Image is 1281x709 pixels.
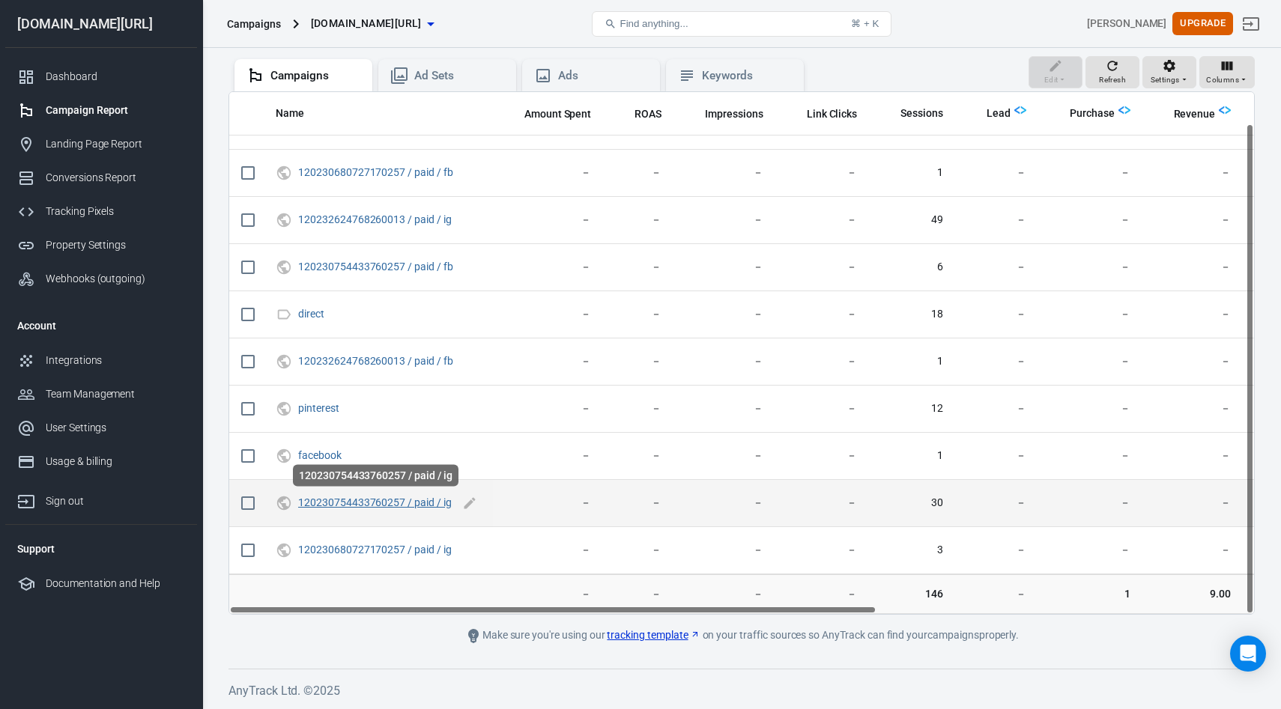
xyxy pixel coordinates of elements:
div: Dashboard [46,69,185,85]
span: Refresh [1099,73,1126,87]
div: Ad Sets [414,68,504,84]
span: － [615,496,661,511]
span: － [1050,354,1130,369]
div: Webhooks (outgoing) [46,271,185,287]
a: Integrations [5,344,197,377]
span: － [615,165,661,180]
div: Tracking Pixels [46,204,185,219]
span: － [505,401,592,416]
span: － [685,307,763,322]
span: － [787,213,858,228]
div: scrollable content [229,92,1254,614]
span: Settings [1151,73,1180,87]
span: － [1050,543,1130,558]
span: － [967,354,1026,369]
a: Tracking Pixels [5,195,197,228]
span: Total revenue calculated by AnyTrack. [1154,105,1216,123]
span: － [967,543,1026,558]
button: Settings [1142,56,1196,89]
svg: UTM & Web Traffic [276,258,292,276]
a: 120230754433760257 / paid / ig [298,496,452,508]
span: 12 [881,401,943,416]
h6: AnyTrack Ltd. © 2025 [228,681,1255,700]
div: Campaign Report [46,103,185,118]
span: － [1154,213,1232,228]
span: The total return on ad spend [615,105,661,123]
a: Sign out [5,478,197,518]
div: Conversions Report [46,170,185,186]
span: facebook [298,450,344,460]
span: － [787,586,858,601]
span: 120230680727170257 / paid / fb [298,167,455,177]
span: Lead [967,106,1011,121]
svg: UTM & Web Traffic [276,494,292,512]
a: 120232624768260013 / paid / ig [298,213,452,225]
div: Documentation and Help [46,576,185,591]
a: pinterest [298,402,339,414]
a: Landing Page Report [5,127,197,161]
span: The number of times your ads were on screen. [705,105,763,123]
span: － [685,165,763,180]
div: [DOMAIN_NAME][URL] [5,17,197,31]
span: － [615,213,661,228]
span: － [967,586,1026,601]
div: Open Intercom Messenger [1230,636,1266,672]
div: Campaigns [227,16,281,31]
a: direct [298,308,324,320]
span: － [787,401,858,416]
svg: UTM & Web Traffic [276,447,292,465]
span: Impressions [705,107,763,122]
span: 1 [881,448,943,463]
span: － [1154,448,1232,463]
span: － [685,213,763,228]
span: Sessions [900,106,943,121]
span: 9.00 [1154,586,1232,601]
li: Account [5,308,197,344]
span: － [967,165,1026,180]
a: 120232624768260013 / paid / fb [298,355,453,367]
span: － [967,260,1026,275]
span: Find anything... [620,18,688,29]
span: － [505,354,592,369]
div: 120230754433760257 / paid / ig [293,465,458,487]
span: Lead [987,106,1011,121]
span: 3 [881,543,943,558]
span: The estimated total amount of money you've spent on your campaign, ad set or ad during its schedule. [505,105,592,123]
span: The estimated total amount of money you've spent on your campaign, ad set or ad during its schedule. [524,105,592,123]
span: － [1050,448,1130,463]
a: 120230754433760257 / paid / fb [298,261,453,273]
div: Landing Page Report [46,136,185,152]
span: 1 [881,165,943,180]
li: Support [5,531,197,567]
span: － [505,307,592,322]
span: － [787,354,858,369]
a: 120230680727170257 / paid / fb [298,166,453,178]
span: － [967,213,1026,228]
span: － [615,260,661,275]
a: Usage & billing [5,445,197,478]
span: － [615,307,661,322]
span: － [1154,401,1232,416]
img: Logo [1219,104,1231,116]
span: － [1154,260,1232,275]
span: ROAS [635,107,661,122]
span: － [1050,496,1130,511]
button: Upgrade [1172,12,1233,35]
span: － [1154,354,1232,369]
span: － [1154,307,1232,322]
div: Team Management [46,386,185,402]
span: 120232624768260013 / paid / ig [298,214,454,225]
span: － [967,307,1026,322]
span: － [685,401,763,416]
span: 18 [881,307,943,322]
span: direct [298,308,327,319]
span: － [685,448,763,463]
span: Sessions [881,106,943,121]
span: 30 [881,496,943,511]
svg: UTM & Web Traffic [276,164,292,182]
div: Keywords [702,68,792,84]
a: 120230680727170257 / paid / ig [298,544,452,556]
span: － [787,543,858,558]
span: － [615,448,661,463]
div: Sign out [46,493,185,509]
